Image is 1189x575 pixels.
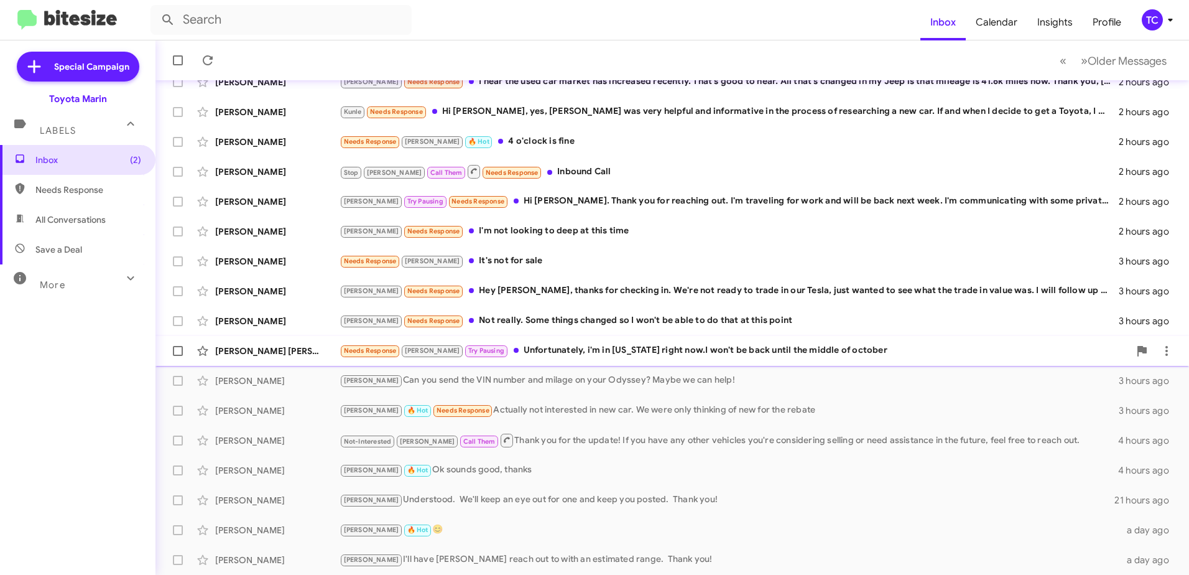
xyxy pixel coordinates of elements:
div: Thank you for the update! If you have any other vehicles you're considering selling or need assis... [340,432,1118,448]
span: 🔥 Hot [407,526,428,534]
div: Inbound Call [340,164,1119,179]
div: [PERSON_NAME] [215,375,340,387]
div: [PERSON_NAME] [215,285,340,297]
span: Labels [40,125,76,136]
span: [PERSON_NAME] [344,556,399,564]
div: 2 hours ago [1119,106,1179,118]
span: Save a Deal [35,243,82,256]
span: [PERSON_NAME] [344,227,399,235]
div: Actually not interested in new car. We were only thinking of new for the rebate [340,403,1119,418]
div: 2 hours ago [1119,166,1179,178]
span: Needs Response [407,227,460,235]
div: 3 hours ago [1119,404,1179,417]
span: [PERSON_NAME] [344,466,399,474]
span: All Conversations [35,213,106,226]
div: 4 hours ago [1118,464,1179,477]
span: Needs Response [437,406,489,414]
a: Insights [1027,4,1083,40]
span: Kunle [344,108,362,116]
div: Hi [PERSON_NAME], yes, [PERSON_NAME] was very helpful and informative in the process of researchi... [340,105,1119,119]
div: a day ago [1119,524,1179,536]
div: Hi [PERSON_NAME]. Thank you for reaching out. I'm traveling for work and will be back next week. ... [340,194,1119,208]
span: Needs Response [407,287,460,295]
span: [PERSON_NAME] [405,138,460,146]
div: Not really. Some things changed so I won't be able to do that at this point [340,314,1119,328]
span: [PERSON_NAME] [344,197,399,205]
span: [PERSON_NAME] [405,257,460,265]
span: More [40,279,65,291]
div: TC [1142,9,1163,30]
span: [PERSON_NAME] [344,406,399,414]
div: 2 hours ago [1119,195,1179,208]
div: [PERSON_NAME] [215,225,340,238]
div: [PERSON_NAME] [215,404,340,417]
div: 2 hours ago [1119,136,1179,148]
span: Special Campaign [54,60,129,73]
span: Not-Interested [344,437,392,446]
a: Special Campaign [17,52,139,82]
span: Older Messages [1088,54,1167,68]
span: Needs Response [451,197,504,205]
div: [PERSON_NAME] [215,554,340,566]
div: [PERSON_NAME] [PERSON_NAME] [215,345,340,357]
span: Needs Response [486,169,539,177]
span: 🔥 Hot [468,138,489,146]
div: Ok sounds good, thanks [340,463,1118,477]
div: 2 hours ago [1119,225,1179,238]
div: [PERSON_NAME] [215,136,340,148]
span: « [1060,53,1066,68]
div: [PERSON_NAME] [215,255,340,268]
div: 3 hours ago [1119,315,1179,327]
span: Needs Response [407,78,460,86]
div: I'll have [PERSON_NAME] reach out to with an estimated range. Thank you! [340,553,1119,567]
button: Next [1073,48,1174,73]
span: [PERSON_NAME] [400,437,455,446]
div: [PERSON_NAME] [215,494,340,507]
div: Understood. We'll keep an eye out for one and keep you posted. Thank you! [340,493,1114,507]
span: [PERSON_NAME] [344,376,399,385]
nav: Page navigation example [1053,48,1174,73]
span: Needs Response [35,184,141,196]
span: Try Pausing [407,197,443,205]
div: I'm not looking to deep at this time [340,224,1119,238]
span: 🔥 Hot [407,466,428,474]
span: [PERSON_NAME] [344,526,399,534]
span: Call Them [463,437,496,446]
button: TC [1131,9,1175,30]
button: Previous [1052,48,1074,73]
span: Needs Response [344,138,397,146]
div: It's not for sale [340,254,1119,268]
div: [PERSON_NAME] [215,434,340,447]
span: (2) [130,154,141,166]
div: [PERSON_NAME] [215,76,340,88]
span: [PERSON_NAME] [344,496,399,504]
span: Calendar [966,4,1027,40]
span: Needs Response [344,257,397,265]
span: Try Pausing [468,347,504,355]
div: 4 hours ago [1118,434,1179,447]
div: 3 hours ago [1119,255,1179,268]
span: [PERSON_NAME] [367,169,422,177]
div: [PERSON_NAME] [215,524,340,536]
span: » [1081,53,1088,68]
div: [PERSON_NAME] [215,195,340,208]
div: 3 hours ago [1119,375,1179,387]
div: Can you send the VIN number and milage on your Odyssey? Maybe we can help! [340,373,1119,388]
div: [PERSON_NAME] [215,464,340,477]
div: 21 hours ago [1114,494,1179,507]
div: 😊 [340,523,1119,537]
div: Hey [PERSON_NAME], thanks for checking in. We're not ready to trade in our Tesla, just wanted to ... [340,284,1119,298]
div: 3 hours ago [1119,285,1179,297]
a: Inbox [920,4,966,40]
span: [PERSON_NAME] [405,347,460,355]
span: 🔥 Hot [407,406,428,414]
a: Profile [1083,4,1131,40]
div: Toyota Marin [49,93,107,105]
span: Needs Response [370,108,423,116]
span: Call Them [430,169,463,177]
div: [PERSON_NAME] [215,166,340,178]
div: [PERSON_NAME] [215,315,340,327]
